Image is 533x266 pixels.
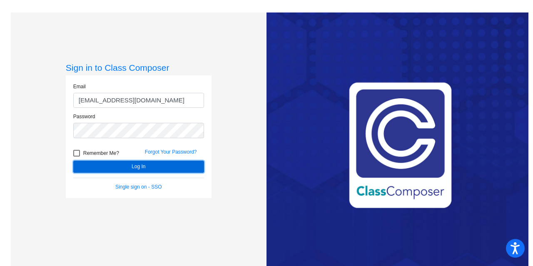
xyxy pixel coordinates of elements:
[73,83,86,90] label: Email
[115,184,162,190] a: Single sign on - SSO
[73,113,95,120] label: Password
[83,148,119,158] span: Remember Me?
[145,149,197,155] a: Forgot Your Password?
[73,161,204,173] button: Log In
[66,62,212,73] h3: Sign in to Class Composer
